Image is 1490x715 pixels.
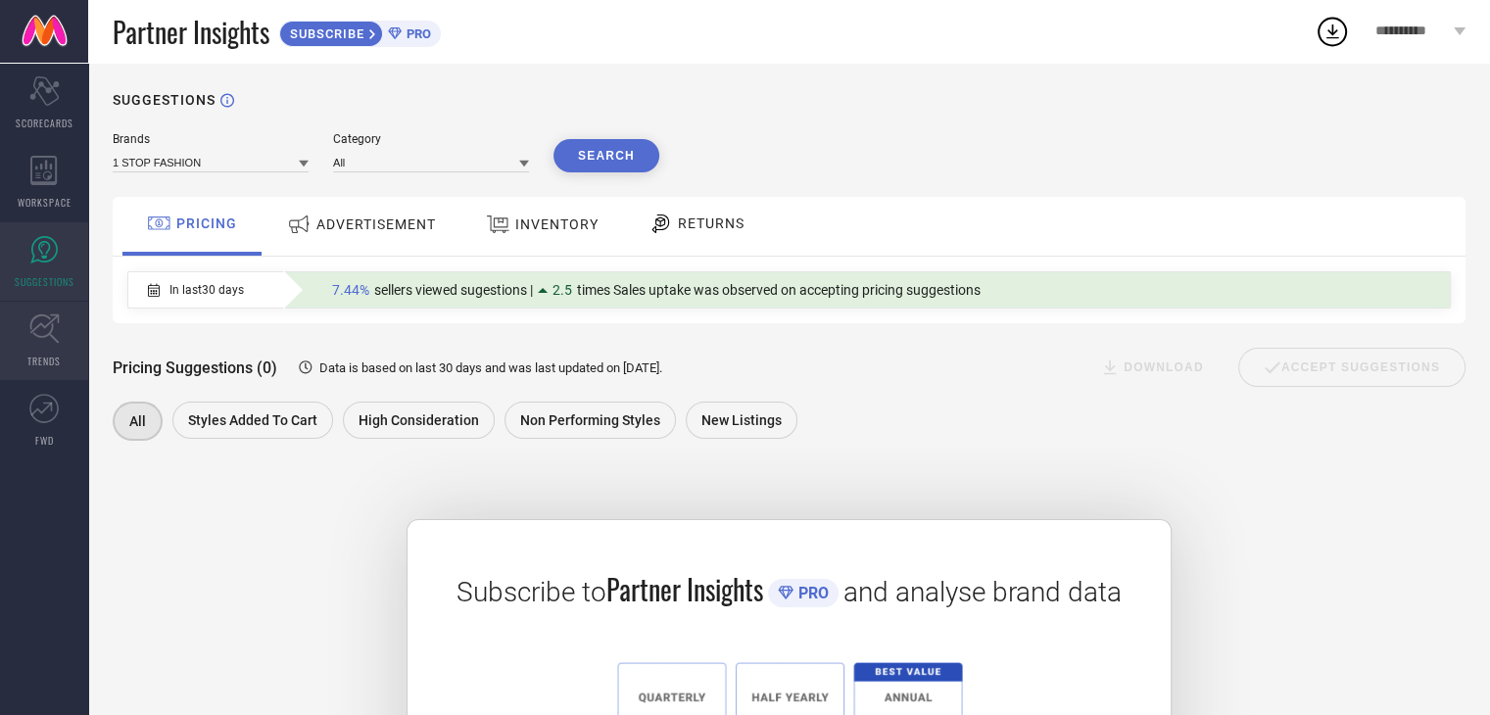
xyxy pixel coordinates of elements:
span: In last 30 days [169,283,244,297]
span: times Sales uptake was observed on accepting pricing suggestions [577,282,981,298]
span: High Consideration [359,412,479,428]
span: TRENDS [27,354,61,368]
span: Partner Insights [113,12,269,52]
h1: SUGGESTIONS [113,92,216,108]
span: New Listings [701,412,782,428]
span: 2.5 [553,282,572,298]
span: FWD [35,433,54,448]
span: SCORECARDS [16,116,73,130]
div: Open download list [1315,14,1350,49]
div: Accept Suggestions [1238,348,1466,387]
span: Non Performing Styles [520,412,660,428]
span: INVENTORY [515,216,599,232]
span: RETURNS [678,215,745,231]
a: SUBSCRIBEPRO [279,16,441,47]
div: Percentage of sellers who have viewed suggestions for the current Insight Type [322,277,990,303]
span: SUGGESTIONS [15,274,74,289]
span: PRO [793,584,829,602]
button: Search [553,139,659,172]
span: Data is based on last 30 days and was last updated on [DATE] . [319,360,662,375]
span: WORKSPACE [18,195,72,210]
span: Subscribe to [457,576,606,608]
span: Pricing Suggestions (0) [113,358,277,377]
span: sellers viewed sugestions | [374,282,533,298]
span: ADVERTISEMENT [316,216,436,232]
span: PRO [402,26,431,41]
span: and analyse brand data [843,576,1122,608]
span: Partner Insights [606,569,763,609]
span: 7.44% [332,282,369,298]
div: Category [333,132,529,146]
div: Brands [113,132,309,146]
span: PRICING [176,215,237,231]
span: All [129,413,146,429]
span: Styles Added To Cart [188,412,317,428]
span: SUBSCRIBE [280,26,369,41]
